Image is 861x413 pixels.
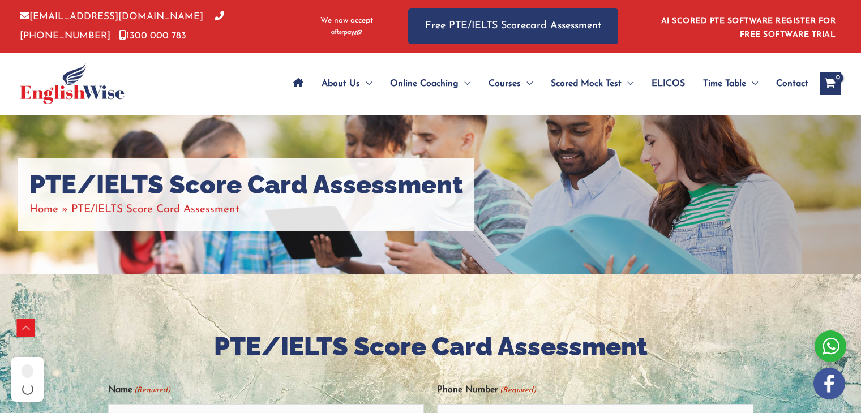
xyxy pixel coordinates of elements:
h1: PTE/IELTS Score Card Assessment [29,170,463,200]
span: Contact [776,64,808,104]
a: About UsMenu Toggle [312,64,381,104]
span: We now accept [320,15,373,27]
span: PTE/IELTS Score Card Assessment [71,204,239,215]
label: Phone Number [437,381,536,399]
a: View Shopping Cart, empty [820,72,841,95]
span: ELICOS [652,64,685,104]
span: Menu Toggle [459,64,470,104]
a: AI SCORED PTE SOFTWARE REGISTER FOR FREE SOFTWARE TRIAL [661,17,836,39]
span: Online Coaching [390,64,459,104]
nav: Site Navigation: Main Menu [284,64,808,104]
a: Scored Mock TestMenu Toggle [542,64,642,104]
a: [PHONE_NUMBER] [20,12,224,40]
nav: Breadcrumbs [29,200,463,219]
a: 1300 000 783 [119,31,186,41]
a: [EMAIL_ADDRESS][DOMAIN_NAME] [20,12,203,21]
label: Name [108,381,170,399]
span: About Us [322,64,360,104]
a: Free PTE/IELTS Scorecard Assessment [408,8,618,44]
span: (Required) [133,381,170,399]
a: Online CoachingMenu Toggle [381,64,479,104]
a: Time TableMenu Toggle [694,64,767,104]
span: Courses [489,64,521,104]
span: (Required) [499,381,537,399]
span: Time Table [703,64,746,104]
a: CoursesMenu Toggle [479,64,542,104]
span: Scored Mock Test [551,64,622,104]
img: Afterpay-Logo [331,29,362,36]
span: Menu Toggle [746,64,758,104]
a: Contact [767,64,808,104]
span: Menu Toggle [622,64,633,104]
img: cropped-ew-logo [20,63,125,104]
span: Menu Toggle [360,64,372,104]
aside: Header Widget 1 [654,8,841,45]
img: white-facebook.png [813,368,845,399]
h2: PTE/IELTS Score Card Assessment [108,330,753,364]
span: Menu Toggle [521,64,533,104]
a: Home [29,204,58,215]
a: ELICOS [642,64,694,104]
